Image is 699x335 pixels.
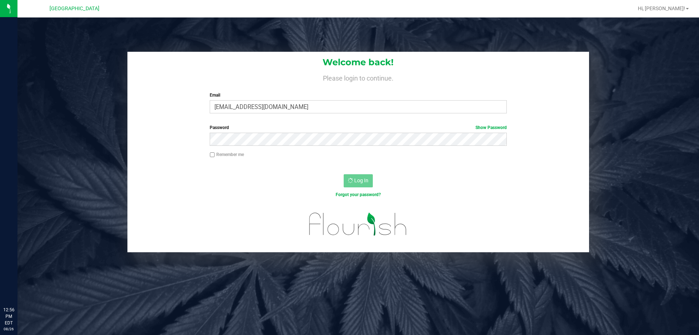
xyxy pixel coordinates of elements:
[638,5,685,11] span: Hi, [PERSON_NAME]!
[3,326,14,332] p: 08/26
[50,5,99,12] span: [GEOGRAPHIC_DATA]
[210,125,229,130] span: Password
[344,174,373,187] button: Log In
[127,73,589,82] h4: Please login to continue.
[475,125,507,130] a: Show Password
[3,307,14,326] p: 12:56 PM EDT
[300,206,416,243] img: flourish_logo.svg
[210,151,244,158] label: Remember me
[354,178,368,183] span: Log In
[127,58,589,67] h1: Welcome back!
[210,152,215,157] input: Remember me
[336,192,381,197] a: Forgot your password?
[210,92,506,98] label: Email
